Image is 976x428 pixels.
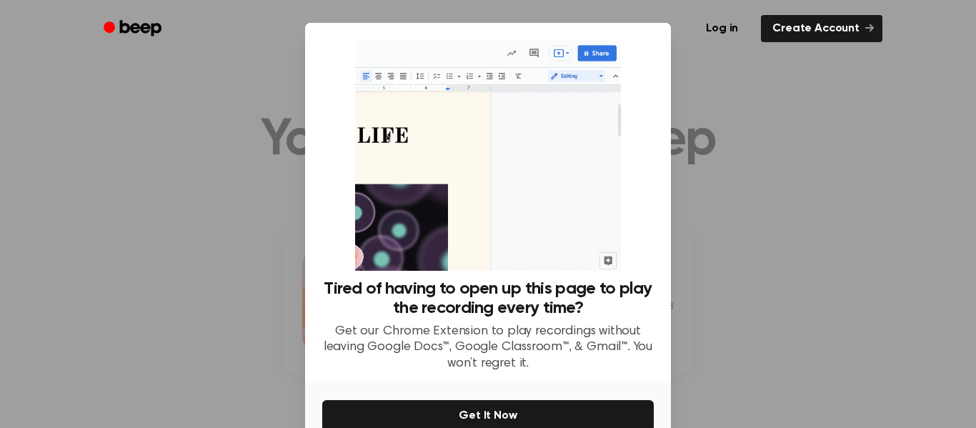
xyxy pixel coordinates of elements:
[761,15,882,42] a: Create Account
[94,15,174,43] a: Beep
[692,12,752,45] a: Log in
[355,40,620,271] img: Beep extension in action
[322,324,654,372] p: Get our Chrome Extension to play recordings without leaving Google Docs™, Google Classroom™, & Gm...
[322,279,654,318] h3: Tired of having to open up this page to play the recording every time?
